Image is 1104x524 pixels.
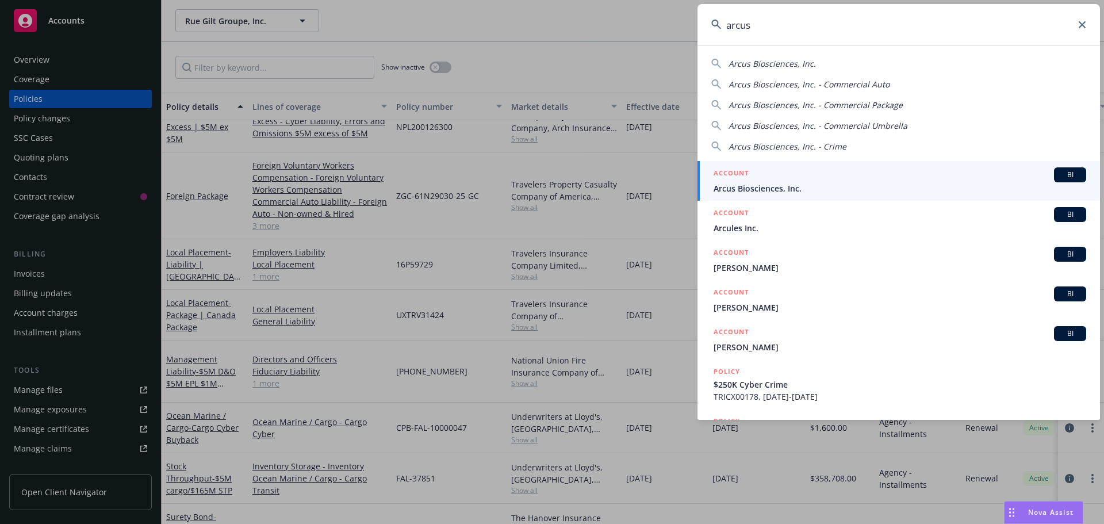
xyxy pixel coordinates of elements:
[697,280,1100,320] a: ACCOUNTBI[PERSON_NAME]
[697,4,1100,45] input: Search...
[1059,170,1082,180] span: BI
[697,320,1100,359] a: ACCOUNTBI[PERSON_NAME]
[1004,501,1083,524] button: Nova Assist
[697,409,1100,458] a: POLICY
[714,182,1086,194] span: Arcus Biosciences, Inc.
[714,326,749,340] h5: ACCOUNT
[697,359,1100,409] a: POLICY$250K Cyber CrimeTRICX00178, [DATE]-[DATE]
[1005,502,1019,523] div: Drag to move
[1059,289,1082,299] span: BI
[714,207,749,221] h5: ACCOUNT
[729,141,846,152] span: Arcus Biosciences, Inc. - Crime
[1059,249,1082,259] span: BI
[714,378,1086,391] span: $250K Cyber Crime
[714,222,1086,234] span: Arcules Inc.
[729,79,890,90] span: Arcus Biosciences, Inc. - Commercial Auto
[1059,209,1082,220] span: BI
[729,58,816,69] span: Arcus Biosciences, Inc.
[1059,328,1082,339] span: BI
[714,167,749,181] h5: ACCOUNT
[714,391,1086,403] span: TRICX00178, [DATE]-[DATE]
[714,341,1086,353] span: [PERSON_NAME]
[714,262,1086,274] span: [PERSON_NAME]
[714,247,749,261] h5: ACCOUNT
[714,286,749,300] h5: ACCOUNT
[714,415,740,427] h5: POLICY
[697,161,1100,201] a: ACCOUNTBIArcus Biosciences, Inc.
[1028,507,1074,517] span: Nova Assist
[714,301,1086,313] span: [PERSON_NAME]
[697,201,1100,240] a: ACCOUNTBIArcules Inc.
[714,366,740,377] h5: POLICY
[729,120,907,131] span: Arcus Biosciences, Inc. - Commercial Umbrella
[697,240,1100,280] a: ACCOUNTBI[PERSON_NAME]
[729,100,903,110] span: Arcus Biosciences, Inc. - Commercial Package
